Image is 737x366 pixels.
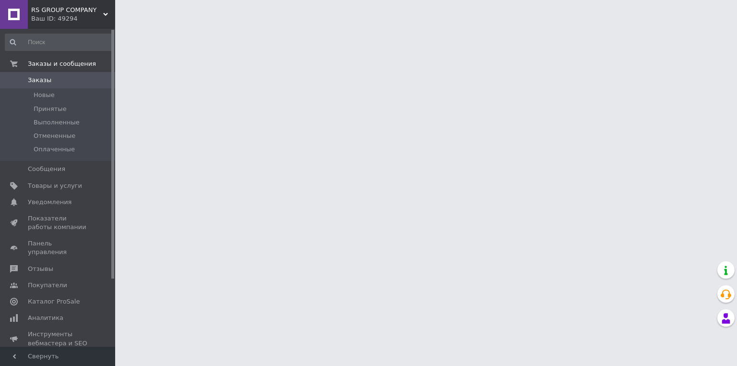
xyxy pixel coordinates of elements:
[34,145,75,154] span: Оплаченные
[28,297,80,306] span: Каталог ProSale
[28,76,51,85] span: Заказы
[31,6,103,14] span: RS GROUP COMPANY
[28,182,82,190] span: Товары и услуги
[28,265,53,273] span: Отзывы
[5,34,113,51] input: Поиск
[28,198,71,207] span: Уведомления
[28,214,89,232] span: Показатели работы компании
[28,314,63,322] span: Аналитика
[34,118,80,127] span: Выполненные
[28,60,96,68] span: Заказы и сообщения
[34,132,75,140] span: Отмененные
[28,239,89,256] span: Панель управления
[34,105,67,113] span: Принятые
[28,330,89,347] span: Инструменты вебмастера и SEO
[28,165,65,173] span: Сообщения
[28,281,67,290] span: Покупатели
[34,91,55,99] span: Новые
[31,14,115,23] div: Ваш ID: 49294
